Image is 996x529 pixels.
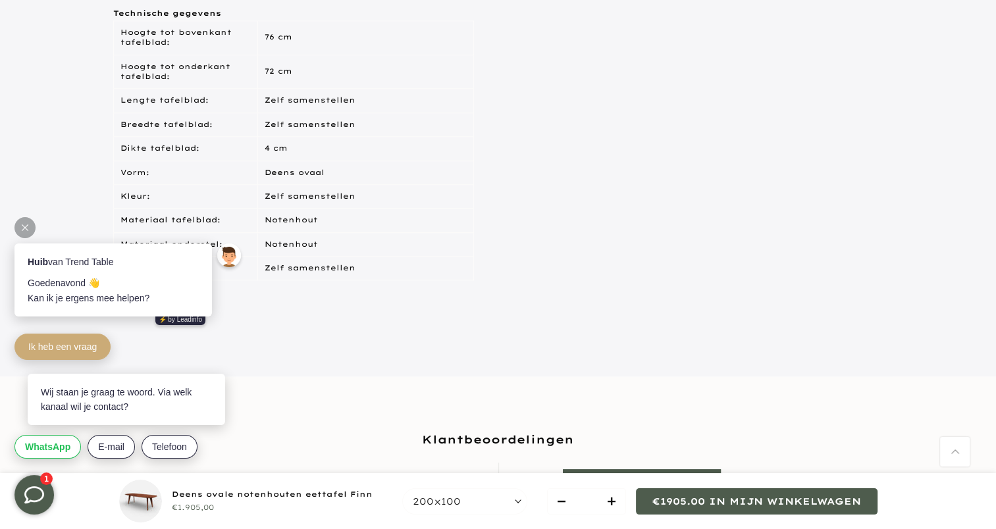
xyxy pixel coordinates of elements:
td: Breedte tafelblad: [113,113,257,136]
td: Notenhout [257,232,473,256]
span: €1905.00 in mijn winkelwagen [652,495,861,507]
td: Hoogte tot bovenkant tafelblad: [113,20,257,55]
h2: Klantbeoordelingen [20,432,976,447]
td: Vorm: [113,161,257,184]
a: Schrijf een beoordeling [563,469,721,506]
button: €1905.00 in mijn winkelwagen [636,488,878,515]
img: Deens ovale notenhouten eettafel Finn [119,480,162,522]
button: 200x100 [402,488,527,515]
span: Telefoon [151,261,186,272]
div: Wij staan je graag te woord. Via welk kanaal wil je contact? [39,205,211,234]
td: 76 cm [257,20,473,55]
td: Notenhout [257,209,473,232]
button: WhatsApp [13,255,80,278]
div: Deens ovale notenhouten eettafel Finn [172,488,373,501]
td: Lengte tafelblad: [113,89,257,113]
td: 72 cm [257,55,473,89]
iframe: bot-iframe [1,180,258,475]
span: E-mail [97,261,123,272]
td: Zelf samenstellen [257,257,473,280]
td: Zelf samenstellen [257,89,473,113]
td: 4 cm [257,137,473,161]
button: Telefoon [140,255,196,278]
button: E-mail [86,255,134,278]
a: Terug naar boven [940,437,970,466]
strong: Technische gegevens [113,9,221,18]
td: Zelf samenstellen [257,184,473,208]
div: €1.905,00 [172,501,373,515]
iframe: toggle-frame [1,462,67,528]
td: Dikte tafelblad: [113,137,257,161]
span: 200x100 [413,495,461,507]
td: Zelf samenstellen [257,113,473,136]
td: Deens ovaal [257,161,473,184]
span: WhatsApp [24,261,69,272]
td: Hoogte tot onderkant tafelblad: [113,55,257,89]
